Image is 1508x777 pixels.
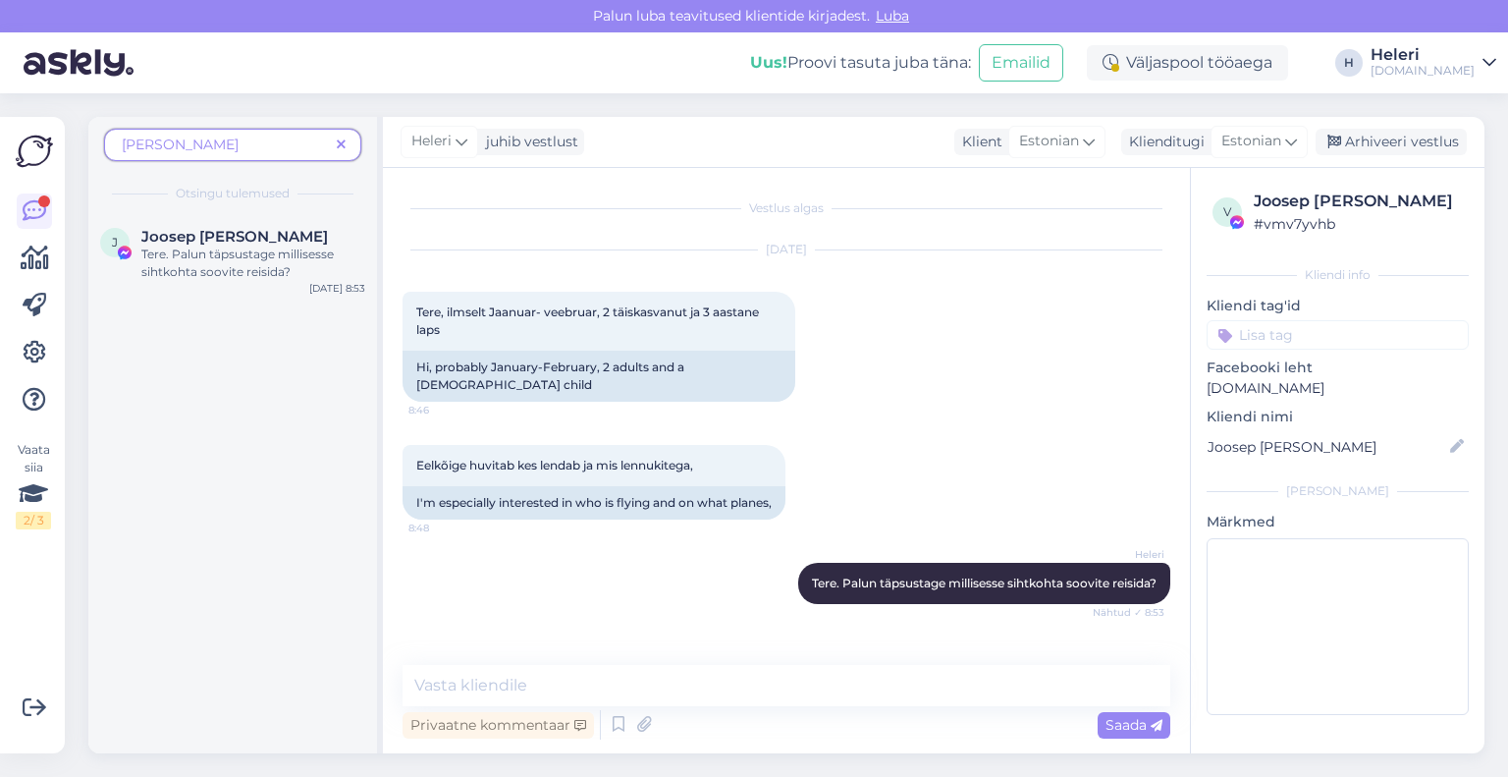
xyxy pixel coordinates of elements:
span: Eelkõige huvitab kes lendab ja mis lennukitega, [416,458,693,472]
div: [PERSON_NAME] [1207,482,1469,500]
a: Heleri[DOMAIN_NAME] [1371,47,1496,79]
input: Lisa nimi [1208,436,1446,458]
span: Luba [870,7,915,25]
span: Otsingu tulemused [176,185,290,202]
span: Heleri [411,131,452,152]
p: [DOMAIN_NAME] [1207,378,1469,399]
span: Estonian [1221,131,1281,152]
div: Vaata siia [16,441,51,529]
b: Uus! [750,53,787,72]
span: v [1223,204,1231,219]
button: Emailid [979,44,1063,82]
div: # vmv7yvhb [1254,213,1463,235]
span: J [112,235,118,250]
div: [DATE] [403,241,1170,258]
span: 8:46 [408,403,482,417]
div: Väljaspool tööaega [1087,45,1288,81]
div: Klienditugi [1121,132,1205,152]
div: Tere. Palun täpsustage millisesse sihtkohta soovite reisida? [141,246,365,281]
div: Vestlus algas [403,199,1170,217]
p: Kliendi tag'id [1207,296,1469,316]
span: [PERSON_NAME] [122,136,239,153]
div: H [1335,49,1363,77]
span: Tere. Palun täpsustage millisesse sihtkohta soovite reisida? [812,576,1157,590]
div: [DOMAIN_NAME] [1371,63,1475,79]
p: Märkmed [1207,512,1469,532]
div: Hi, probably January-February, 2 adults and a [DEMOGRAPHIC_DATA] child [403,351,795,402]
img: Askly Logo [16,133,53,170]
span: Tere, ilmselt Jaanuar- veebruar, 2 täiskasvanut ja 3 aastane laps [416,305,762,337]
span: Joosep Lind [141,228,328,246]
div: Privaatne kommentaar [403,712,594,739]
span: Estonian [1019,131,1079,152]
span: Heleri [1091,547,1164,562]
div: Joosep [PERSON_NAME] [1254,190,1463,213]
span: Saada [1105,716,1162,734]
input: Lisa tag [1207,320,1469,350]
div: 2 / 3 [16,512,51,529]
div: Kliendi info [1207,266,1469,284]
div: [DATE] 8:53 [309,281,365,296]
p: Facebooki leht [1207,358,1469,378]
div: Proovi tasuta juba täna: [750,51,971,75]
div: Arhiveeri vestlus [1316,129,1467,155]
div: I'm especially interested in who is flying and on what planes, [403,486,785,520]
div: Heleri [1371,47,1475,63]
span: 8:48 [408,521,482,535]
span: Nähtud ✓ 8:53 [1091,605,1164,620]
p: Kliendi nimi [1207,407,1469,427]
div: Klient [954,132,1002,152]
div: juhib vestlust [478,132,578,152]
